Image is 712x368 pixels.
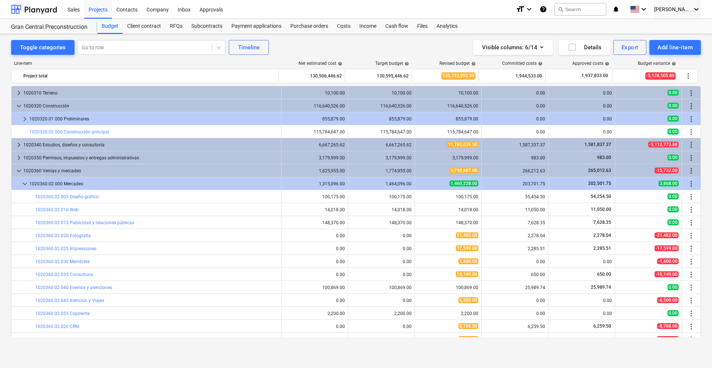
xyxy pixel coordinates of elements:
div: 0.00 [485,259,545,264]
a: Cash flow [381,19,413,34]
div: 10,100.00 [351,90,412,96]
span: More actions [687,115,696,123]
span: More actions [687,283,696,292]
span: 10,149.00 [456,271,478,277]
span: 3,868.00 [659,180,679,186]
div: 0.00 [485,311,545,316]
span: 54,254.50 [590,194,612,199]
span: keyboard_arrow_right [14,140,23,149]
div: Analytics [432,19,462,34]
i: notifications [612,5,620,14]
div: 100,175.00 [351,194,412,199]
div: Payment applications [227,19,286,34]
div: 1,464,096.00 [351,181,412,186]
div: 55,454.50 [485,194,545,199]
span: 4,738.47 [593,336,612,342]
a: Files [413,19,432,34]
span: More actions [687,205,696,214]
span: help [403,62,409,66]
div: Toggle categories [20,43,66,52]
a: Budget [97,19,123,34]
a: Purchase orders [286,19,333,34]
div: 0.00 [485,103,545,109]
a: 1020360.02.035 Consultoria [35,272,93,277]
div: 116,640,526.00 [284,103,345,109]
span: help [537,62,543,66]
div: 14,018.00 [418,207,478,212]
div: 0.00 [485,90,545,96]
span: More actions [687,89,696,97]
div: 0.00 [284,246,345,251]
span: -10,149.00 [655,271,679,277]
span: 0.00 [667,219,679,225]
span: help [670,62,676,66]
span: 0.00 [667,206,679,212]
span: 1,581,837.37 [584,142,612,147]
div: 0.00 [551,90,612,96]
div: 6,667,265.62 [351,142,412,147]
span: -7,000.00 [657,336,679,342]
div: 7,628.35 [485,220,545,225]
div: 0.00 [284,233,345,238]
div: 0.00 [551,298,612,303]
div: 100,869.00 [351,285,412,290]
a: 1020360.02.045 Atención y Viajes [35,298,104,303]
span: -5,128,505.88 [645,72,676,79]
a: 1020360.02.040 Eventos y atenciones [35,285,112,290]
div: Budget variance [638,61,676,66]
div: 0.00 [485,116,545,122]
div: 100,175.00 [284,194,345,199]
span: More actions [687,179,696,188]
i: keyboard_arrow_down [639,5,648,14]
span: 202,501.75 [587,181,612,186]
span: [PERSON_NAME] [654,6,691,12]
span: 1,600.00 [458,258,478,264]
div: 115,784,647.00 [351,129,412,135]
a: 1020360.02.020 Fotografia [35,233,91,238]
span: 0.00 [667,155,679,160]
div: 0.00 [284,324,345,329]
div: Export [622,43,639,52]
div: 0.00 [351,233,412,238]
div: Add line-item [657,43,693,52]
span: 983.00 [596,155,612,160]
div: Widget de chat [675,332,712,368]
div: 2,200.00 [284,311,345,316]
span: -17,599.00 [655,245,679,251]
button: Export [613,40,647,55]
div: 14,018.00 [351,207,412,212]
span: 0.00 [667,193,679,199]
div: Costs [333,19,355,34]
span: More actions [687,257,696,266]
div: 6,667,265.62 [284,142,345,147]
span: More actions [687,153,696,162]
div: 115,784,647.00 [284,129,345,135]
span: More actions [687,322,696,331]
span: More actions [687,244,696,253]
div: Details [568,43,601,52]
span: 11,050.00 [590,207,612,212]
span: More actions [687,218,696,227]
span: -21,482.00 [655,232,679,238]
i: format_size [516,5,525,14]
div: 0.00 [351,259,412,264]
div: Project total [23,70,275,82]
span: help [470,62,476,66]
span: 7,628.35 [593,220,612,225]
div: 0.00 [551,129,612,135]
span: More actions [687,166,696,175]
span: More actions [687,231,696,240]
a: 1020360.02.030 Membrete [35,259,90,264]
div: Revised budget [439,61,476,66]
div: 148,370.00 [284,220,345,225]
div: 0.00 [351,272,412,277]
span: keyboard_arrow_right [14,89,23,97]
span: 0.00 [667,310,679,316]
div: 10,100.00 [284,90,345,96]
div: 1,944,533.00 [482,70,542,82]
span: 0.00 [667,103,679,109]
div: 1020320.01.000 Preliminares [29,113,278,125]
